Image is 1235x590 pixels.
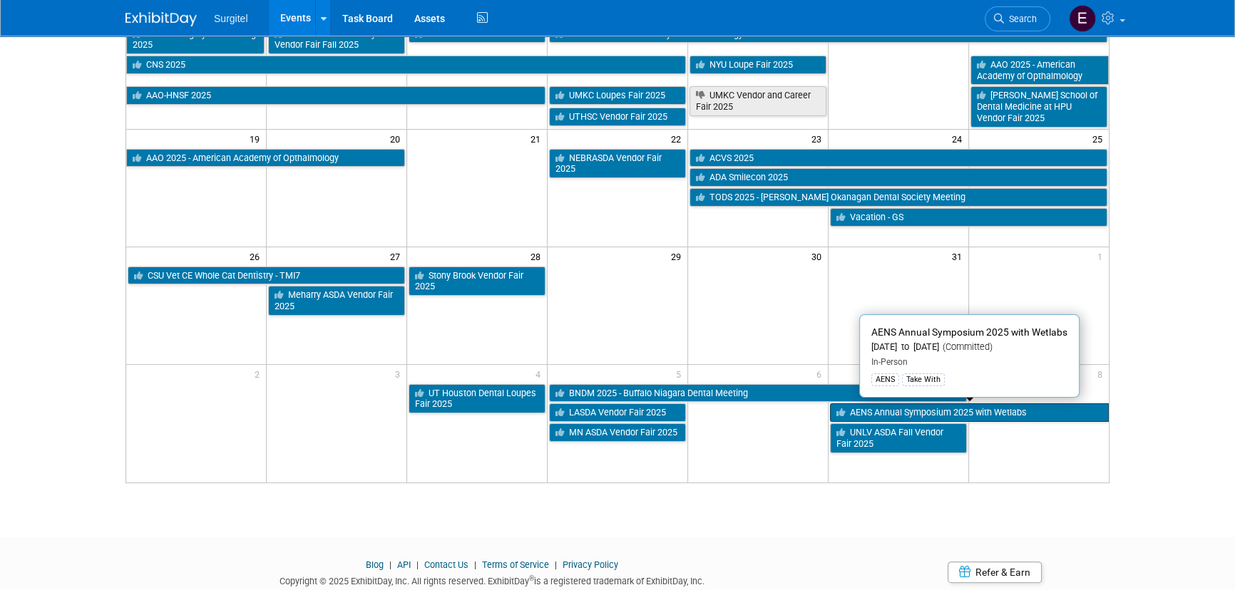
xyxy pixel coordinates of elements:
a: AAO-HNSF 2025 [126,86,545,105]
a: Stony Brook Vendor Fair 2025 [409,266,545,296]
a: [PERSON_NAME] School of Dental Medicine at HPU Vendor Fair 2025 [970,86,1107,127]
span: | [551,559,560,570]
span: In-Person [871,357,908,367]
span: 5 [675,365,687,383]
a: UTHSC Vendor Fair 2025 [549,108,686,126]
span: 28 [529,247,547,265]
span: 27 [389,247,406,265]
span: (Committed) [939,341,993,352]
div: AENS [871,373,899,386]
div: Take With [902,373,945,386]
a: ADA Smilecon 2025 [690,168,1107,187]
span: 19 [248,130,266,147]
span: 2 [253,365,266,383]
a: AAO 2025 - American Academy of Opthalmology [970,56,1109,85]
span: 29 [670,247,687,265]
span: 30 [810,247,828,265]
span: 3 [394,365,406,383]
span: 4 [534,365,547,383]
a: Vacation - GS [830,208,1107,227]
span: 25 [1091,130,1109,147]
a: Search [985,6,1050,31]
span: 21 [529,130,547,147]
span: 22 [670,130,687,147]
a: UT Houston Dental Loupes Fair 2025 [409,384,545,413]
div: [DATE] to [DATE] [871,341,1067,353]
a: Terms of Service [482,559,549,570]
span: AENS Annual Symposium 2025 with Wetlabs [871,326,1067,338]
a: Contact Us [424,559,468,570]
a: BNDM 2025 - Buffalo Niagara Dental Meeting [549,384,967,403]
a: ACVS 2025 [690,149,1107,167]
span: 26 [248,247,266,265]
a: LASDA Vendor Fair 2025 [549,403,686,422]
span: | [413,559,422,570]
a: Privacy Policy [563,559,618,570]
span: 1 [1096,247,1109,265]
span: 8 [1096,365,1109,383]
sup: ® [529,574,534,582]
a: AAO 2025 - American Academy of Opthalmology [126,149,405,167]
a: MN ASDA Vendor Fair 2025 [549,423,686,442]
span: | [386,559,395,570]
a: UF School of Dentistry Vendor Fair Fall 2025 [268,25,405,54]
span: Search [1004,14,1037,24]
a: UMKC Vendor and Career Fair 2025 [690,86,826,115]
span: 31 [950,247,968,265]
a: Meharry ASDA Vendor Fair 2025 [268,286,405,315]
a: NYU Loupe Fair 2025 [690,56,826,74]
span: Surgitel [214,13,247,24]
a: AENS Annual Symposium 2025 with Wetlabs [830,403,1109,422]
a: NEBRASDA Vendor Fair 2025 [549,149,686,178]
span: | [471,559,480,570]
a: TODS 2025 - [PERSON_NAME] Okanagan Dental Society Meeting [690,188,1107,207]
img: ExhibitDay [125,12,197,26]
span: 6 [815,365,828,383]
a: UMKC Loupes Fair 2025 [549,86,686,105]
a: Plastic Surgery the Meeting 2025 [126,25,265,54]
span: 23 [810,130,828,147]
a: UNLV ASDA Fall Vendor Fair 2025 [830,423,967,452]
span: 24 [950,130,968,147]
div: Copyright © 2025 ExhibitDay, Inc. All rights reserved. ExhibitDay is a registered trademark of Ex... [125,571,859,588]
span: 20 [389,130,406,147]
a: CNS 2025 [126,56,686,74]
a: Blog [366,559,384,570]
a: CSU Vet CE Whole Cat Dentistry - TMI7 [128,266,405,285]
a: API [397,559,411,570]
img: Event Coordinator [1069,5,1096,32]
a: Refer & Earn [948,561,1042,583]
